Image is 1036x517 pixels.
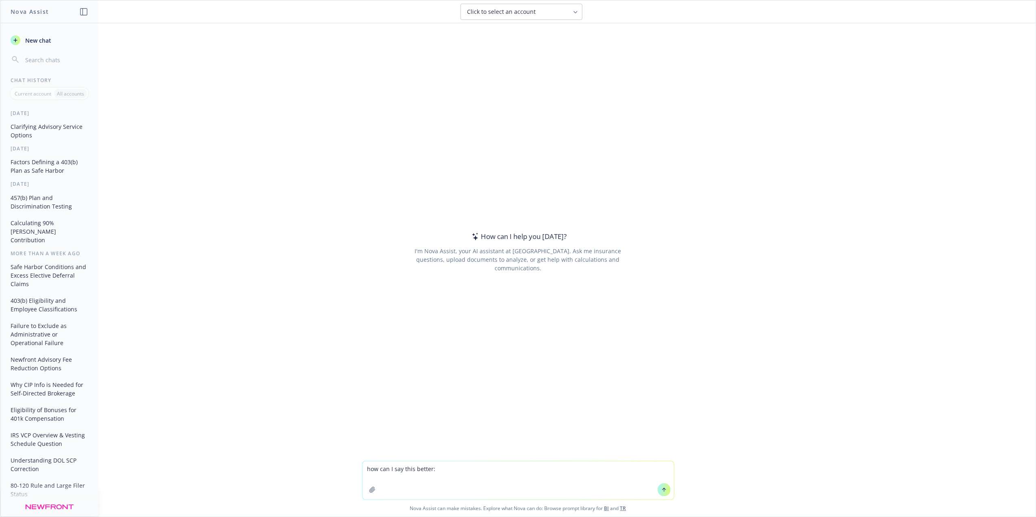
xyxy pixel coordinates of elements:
button: New chat [7,33,91,48]
button: 80-120 Rule and Large Filer Status [7,479,91,501]
a: BI [604,505,609,512]
textarea: how can I say this better: [363,461,674,500]
button: Factors Defining a 403(b) Plan as Safe Harbor [7,155,91,177]
button: Calculating 90% [PERSON_NAME] Contribution [7,216,91,247]
p: All accounts [57,90,84,97]
button: Understanding DOL SCP Correction [7,454,91,476]
div: [DATE] [1,145,98,152]
div: I'm Nova Assist, your AI assistant at [GEOGRAPHIC_DATA]. Ask me insurance questions, upload docum... [404,247,632,272]
h1: Nova Assist [11,7,49,16]
div: Chat History [1,77,98,84]
button: Why CIP Info is Needed for Self-Directed Brokerage [7,378,91,400]
button: Safe Harbor Conditions and Excess Elective Deferral Claims [7,260,91,291]
p: Current account [15,90,51,97]
button: 457(b) Plan and Discrimination Testing [7,191,91,213]
span: Nova Assist can make mistakes. Explore what Nova can do: Browse prompt library for and [4,500,1032,517]
button: Failure to Exclude as Administrative or Operational Failure [7,319,91,350]
span: Click to select an account [467,8,536,16]
input: Search chats [24,54,88,65]
button: Clarifying Advisory Service Options [7,120,91,142]
button: Newfront Advisory Fee Reduction Options [7,353,91,375]
div: More than a week ago [1,250,98,257]
div: How can I help you [DATE]? [469,231,567,242]
button: IRS VCP Overview & Vesting Schedule Question [7,428,91,450]
button: Click to select an account [460,4,582,20]
a: TR [620,505,626,512]
button: Eligibility of Bonuses for 401k Compensation [7,403,91,425]
div: [DATE] [1,110,98,117]
div: [DATE] [1,180,98,187]
button: 403(b) Eligibility and Employee Classifications [7,294,91,316]
span: New chat [24,36,51,45]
